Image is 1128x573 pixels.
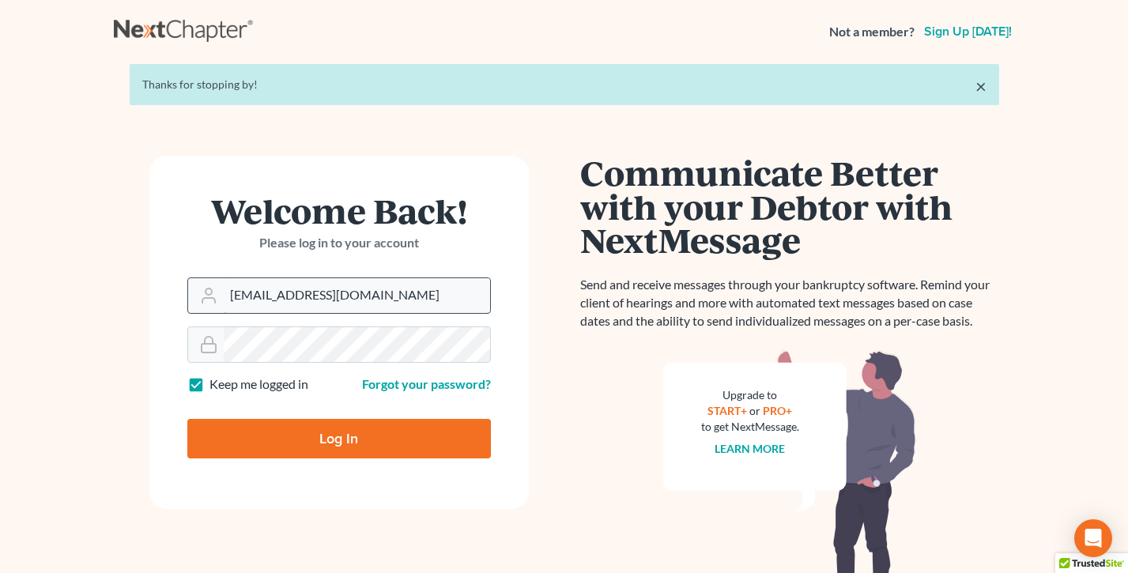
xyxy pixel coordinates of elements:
[701,419,799,435] div: to get NextMessage.
[580,156,999,257] h1: Communicate Better with your Debtor with NextMessage
[921,25,1015,38] a: Sign up [DATE]!
[749,404,760,417] span: or
[187,234,491,252] p: Please log in to your account
[187,419,491,458] input: Log In
[1074,519,1112,557] div: Open Intercom Messenger
[763,404,792,417] a: PRO+
[580,276,999,330] p: Send and receive messages through your bankruptcy software. Remind your client of hearings and mo...
[209,375,308,394] label: Keep me logged in
[224,278,490,313] input: Email Address
[975,77,987,96] a: ×
[707,404,747,417] a: START+
[715,442,785,455] a: Learn more
[187,194,491,228] h1: Welcome Back!
[362,376,491,391] a: Forgot your password?
[829,23,915,41] strong: Not a member?
[142,77,987,92] div: Thanks for stopping by!
[701,387,799,403] div: Upgrade to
